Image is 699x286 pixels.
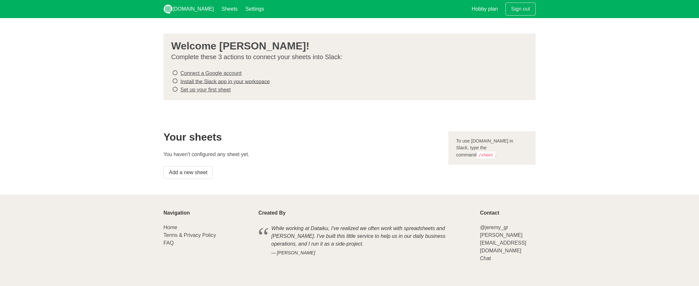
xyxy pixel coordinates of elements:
[163,151,441,158] p: You haven't configured any sheet yet.
[480,210,536,216] p: Contact
[258,224,472,258] blockquote: While working at Dataiku, I've realized we often work with spreadsheets and [PERSON_NAME]. I've b...
[180,87,231,92] a: Set up your first sheet
[163,166,213,179] a: Add a new sheet
[163,5,172,14] img: logo_v2_white.png
[258,210,472,216] p: Created By
[480,256,491,261] a: Chat
[180,70,241,76] a: Connect a Google account
[448,131,536,165] div: To use [DOMAIN_NAME] in Slack, type the command .
[171,40,523,52] h3: Welcome [PERSON_NAME]!
[163,210,251,216] p: Navigation
[271,249,459,257] cite: [PERSON_NAME]
[506,3,536,16] a: Sign out
[476,152,495,158] code: /sheet
[163,240,174,246] a: FAQ
[480,225,508,230] a: @jeremy_gr
[480,232,526,253] a: [PERSON_NAME][EMAIL_ADDRESS][DOMAIN_NAME]
[163,225,177,230] a: Home
[163,131,441,143] h2: Your sheets
[180,79,270,84] a: Install the Slack app in your workspace
[171,53,523,61] p: Complete these 3 actions to connect your sheets into Slack:
[163,232,216,238] a: Terms & Privacy Policy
